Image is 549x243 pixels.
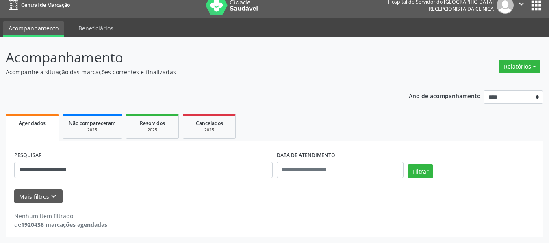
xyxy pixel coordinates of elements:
a: Acompanhamento [3,21,64,37]
p: Acompanhamento [6,47,382,68]
i: keyboard_arrow_down [49,192,58,201]
span: Central de Marcação [21,2,70,9]
span: Agendados [19,120,46,127]
div: 2025 [189,127,230,133]
button: Filtrar [408,164,433,178]
label: PESQUISAR [14,149,42,162]
p: Acompanhe a situação das marcações correntes e finalizadas [6,68,382,76]
strong: 1920438 marcações agendadas [21,221,107,228]
div: 2025 [132,127,173,133]
div: de [14,220,107,229]
div: 2025 [69,127,116,133]
span: Recepcionista da clínica [429,5,494,12]
label: DATA DE ATENDIMENTO [277,149,335,162]
div: Nenhum item filtrado [14,212,107,220]
button: Mais filtroskeyboard_arrow_down [14,189,63,204]
a: Beneficiários [73,21,119,35]
span: Não compareceram [69,120,116,127]
span: Cancelados [196,120,223,127]
p: Ano de acompanhamento [409,90,481,101]
button: Relatórios [499,60,540,73]
span: Resolvidos [140,120,165,127]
